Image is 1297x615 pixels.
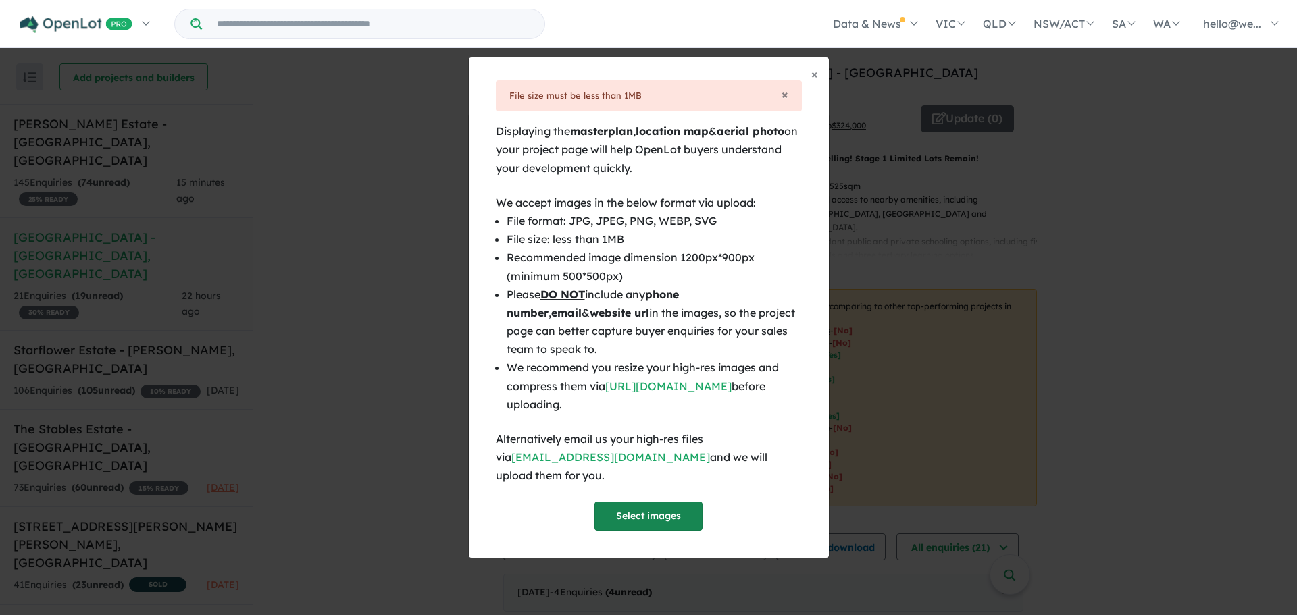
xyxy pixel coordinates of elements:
[507,248,802,285] li: Recommended image dimension 1200px*900px (minimum 500*500px)
[782,88,788,101] button: Close
[496,122,802,178] div: Displaying the , & on your project page will help OpenLot buyers understand your development quic...
[570,124,633,138] b: masterplan
[507,358,802,414] li: We recommend you resize your high-res images and compress them via before uploading.
[496,194,802,212] div: We accept images in the below format via upload:
[590,306,649,319] b: website url
[509,88,788,103] div: File size must be less than 1MB
[636,124,709,138] b: location map
[205,9,542,38] input: Try estate name, suburb, builder or developer
[511,450,710,464] a: [EMAIL_ADDRESS][DOMAIN_NAME]
[20,16,132,33] img: Openlot PRO Logo White
[811,66,818,82] span: ×
[507,230,802,248] li: File size: less than 1MB
[507,286,802,359] li: Please include any , & in the images, so the project page can better capture buyer enquiries for ...
[782,86,788,102] span: ×
[717,124,784,138] b: aerial photo
[551,306,582,319] b: email
[605,379,732,393] a: [URL][DOMAIN_NAME]
[540,288,585,301] u: DO NOT
[496,430,802,485] div: Alternatively email us your high-res files via and we will upload them for you.
[507,288,679,319] b: phone number
[507,212,802,230] li: File format: JPG, JPEG, PNG, WEBP, SVG
[594,502,703,531] button: Select images
[1203,17,1261,30] span: hello@we...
